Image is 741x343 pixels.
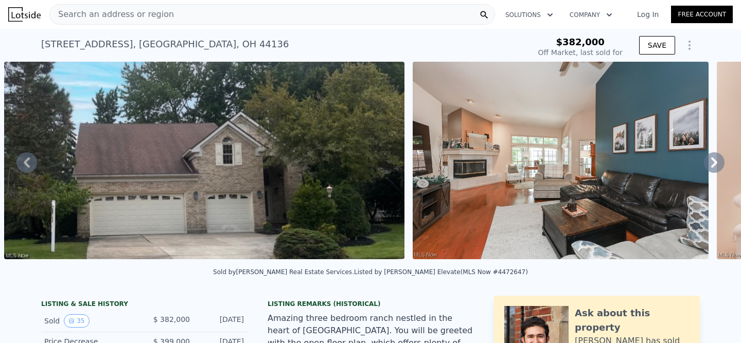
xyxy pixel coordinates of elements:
[575,306,690,335] div: Ask about this property
[41,37,289,51] div: [STREET_ADDRESS] , [GEOGRAPHIC_DATA] , OH 44136
[413,62,709,259] img: Sale: 87778876 Parcel: 84677321
[561,6,621,24] button: Company
[497,6,561,24] button: Solutions
[213,268,354,276] div: Sold by [PERSON_NAME] Real Estate Services .
[556,37,605,47] span: $382,000
[4,62,404,259] img: Sale: 87778876 Parcel: 84677321
[671,6,733,23] a: Free Account
[354,268,528,276] div: Listed by [PERSON_NAME] Elevate (MLS Now #4472647)
[153,315,190,323] span: $ 382,000
[41,300,247,310] div: LISTING & SALE HISTORY
[639,36,675,55] button: SAVE
[679,35,700,56] button: Show Options
[198,314,244,328] div: [DATE]
[625,9,671,20] a: Log In
[538,47,623,58] div: Off Market, last sold for
[50,8,174,21] span: Search an address or region
[64,314,89,328] button: View historical data
[8,7,41,22] img: Lotside
[268,300,473,308] div: Listing Remarks (Historical)
[44,314,136,328] div: Sold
